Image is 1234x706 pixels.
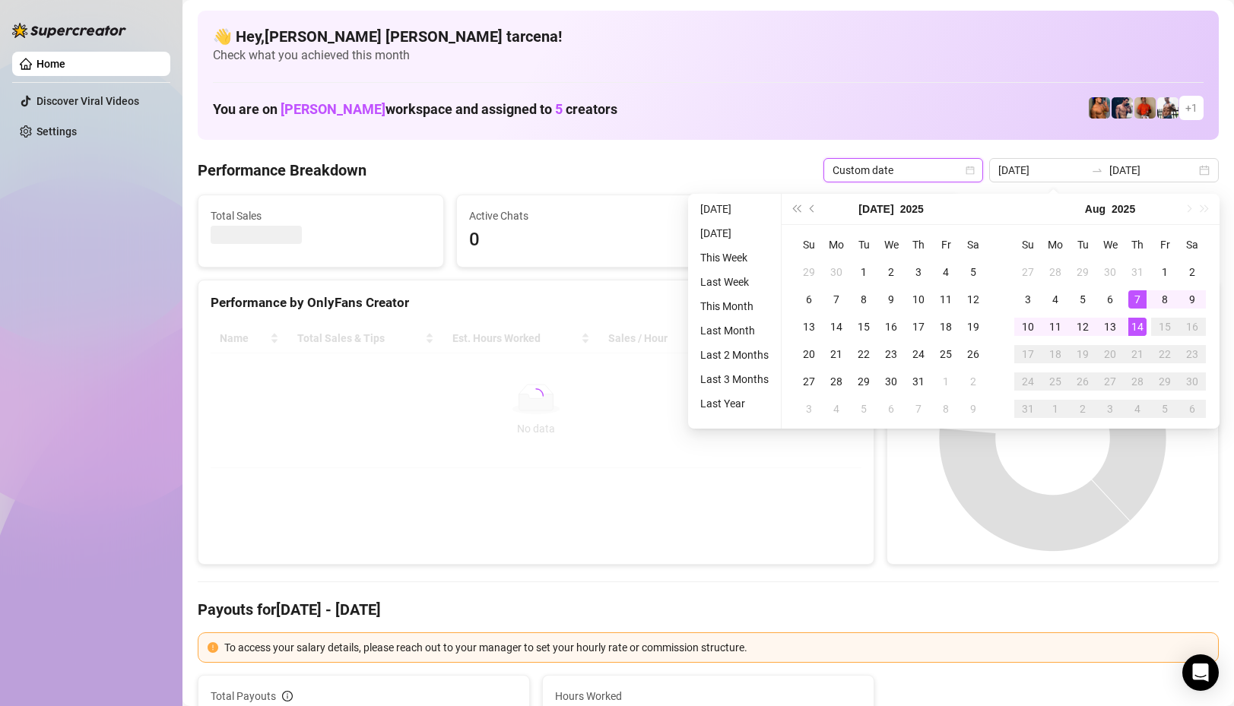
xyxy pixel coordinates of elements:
[932,340,960,368] td: 2025-07-25
[1096,313,1124,340] td: 2025-08-13
[1069,340,1096,368] td: 2025-08-19
[850,258,877,286] td: 2025-07-01
[966,166,975,175] span: calendar
[905,231,932,258] th: Th
[795,395,823,423] td: 2025-08-03
[900,194,924,224] button: Choose a year
[877,340,905,368] td: 2025-07-23
[694,321,775,340] li: Last Month
[281,101,385,117] span: [PERSON_NAME]
[1096,258,1124,286] td: 2025-07-30
[1014,231,1042,258] th: Su
[850,231,877,258] th: Tu
[1178,258,1206,286] td: 2025-08-02
[213,26,1204,47] h4: 👋 Hey, [PERSON_NAME] [PERSON_NAME] tarcena !
[1074,290,1092,309] div: 5
[1151,340,1178,368] td: 2025-08-22
[909,400,928,418] div: 7
[694,370,775,388] li: Last 3 Months
[1185,100,1198,116] span: + 1
[827,372,845,391] div: 28
[1101,263,1119,281] div: 30
[850,340,877,368] td: 2025-07-22
[827,263,845,281] div: 30
[800,318,818,336] div: 13
[1124,313,1151,340] td: 2025-08-14
[1014,395,1042,423] td: 2025-08-31
[1096,368,1124,395] td: 2025-08-27
[937,263,955,281] div: 4
[1014,368,1042,395] td: 2025-08-24
[1019,345,1037,363] div: 17
[1096,231,1124,258] th: We
[1014,258,1042,286] td: 2025-07-27
[1019,400,1037,418] div: 31
[855,372,873,391] div: 29
[1089,97,1110,119] img: JG
[932,258,960,286] td: 2025-07-04
[1112,97,1133,119] img: Axel
[960,313,987,340] td: 2025-07-19
[882,263,900,281] div: 2
[964,290,982,309] div: 12
[1042,258,1069,286] td: 2025-07-28
[1128,345,1147,363] div: 21
[960,340,987,368] td: 2025-07-26
[823,395,850,423] td: 2025-08-04
[1124,231,1151,258] th: Th
[1183,400,1201,418] div: 6
[1046,372,1064,391] div: 25
[1101,290,1119,309] div: 6
[1042,286,1069,313] td: 2025-08-04
[877,286,905,313] td: 2025-07-09
[1151,368,1178,395] td: 2025-08-29
[905,395,932,423] td: 2025-08-07
[1124,395,1151,423] td: 2025-09-04
[909,263,928,281] div: 3
[850,368,877,395] td: 2025-07-29
[960,286,987,313] td: 2025-07-12
[932,313,960,340] td: 2025-07-18
[555,101,563,117] span: 5
[1014,340,1042,368] td: 2025-08-17
[213,101,617,118] h1: You are on workspace and assigned to creators
[858,194,893,224] button: Choose a month
[1074,318,1092,336] div: 12
[1183,290,1201,309] div: 9
[795,340,823,368] td: 2025-07-20
[909,345,928,363] div: 24
[905,340,932,368] td: 2025-07-24
[1183,372,1201,391] div: 30
[1042,313,1069,340] td: 2025-08-11
[694,273,775,291] li: Last Week
[1101,345,1119,363] div: 20
[937,400,955,418] div: 8
[960,395,987,423] td: 2025-08-09
[1091,164,1103,176] span: to
[932,368,960,395] td: 2025-08-01
[998,162,1085,179] input: Start date
[12,23,126,38] img: logo-BBDzfeDw.svg
[882,400,900,418] div: 6
[937,318,955,336] div: 18
[1128,263,1147,281] div: 31
[905,286,932,313] td: 2025-07-10
[1074,400,1092,418] div: 2
[937,290,955,309] div: 11
[905,258,932,286] td: 2025-07-03
[909,372,928,391] div: 31
[1101,400,1119,418] div: 3
[1151,258,1178,286] td: 2025-08-01
[827,345,845,363] div: 21
[850,395,877,423] td: 2025-08-05
[1019,372,1037,391] div: 24
[833,159,974,182] span: Custom date
[1046,400,1064,418] div: 1
[795,231,823,258] th: Su
[36,125,77,138] a: Settings
[1069,368,1096,395] td: 2025-08-26
[1178,231,1206,258] th: Sa
[469,207,690,224] span: Active Chats
[964,263,982,281] div: 5
[1124,340,1151,368] td: 2025-08-21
